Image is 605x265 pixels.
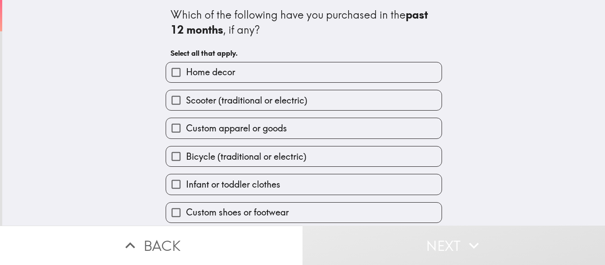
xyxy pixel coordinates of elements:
[166,203,442,223] button: Custom shoes or footwear
[171,48,437,58] h6: Select all that apply.
[166,90,442,110] button: Scooter (traditional or electric)
[171,8,437,37] div: Which of the following have you purchased in the , if any?
[171,8,430,36] b: past 12 months
[186,66,235,78] span: Home decor
[166,174,442,194] button: Infant or toddler clothes
[166,62,442,82] button: Home decor
[186,206,289,219] span: Custom shoes or footwear
[186,178,280,191] span: Infant or toddler clothes
[302,226,605,265] button: Next
[166,146,442,166] button: Bicycle (traditional or electric)
[166,118,442,138] button: Custom apparel or goods
[186,122,287,134] span: Custom apparel or goods
[186,94,307,107] span: Scooter (traditional or electric)
[186,150,306,163] span: Bicycle (traditional or electric)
